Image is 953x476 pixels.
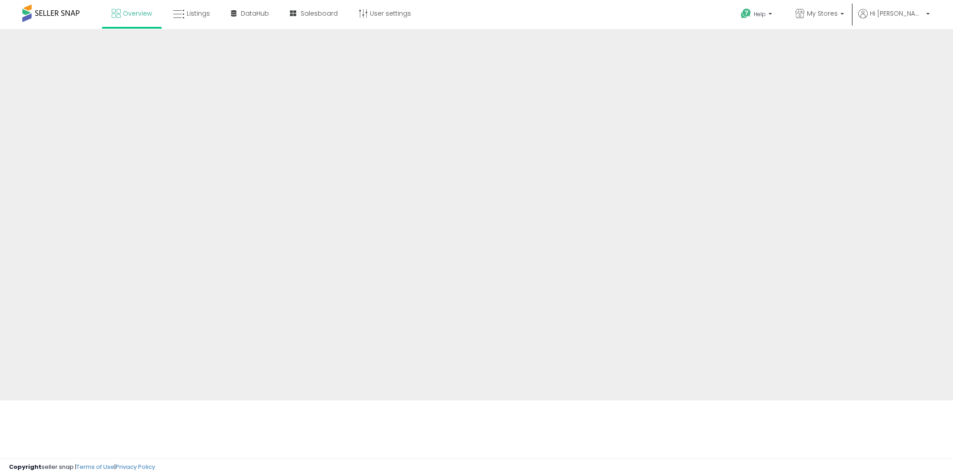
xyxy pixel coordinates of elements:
i: Get Help [740,8,751,19]
span: DataHub [241,9,269,18]
span: Hi [PERSON_NAME] [870,9,924,18]
a: Help [734,1,781,29]
span: My Stores [807,9,838,18]
span: Overview [123,9,152,18]
a: Hi [PERSON_NAME] [858,9,930,29]
span: Listings [187,9,210,18]
span: Salesboard [301,9,338,18]
span: Help [754,10,766,18]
